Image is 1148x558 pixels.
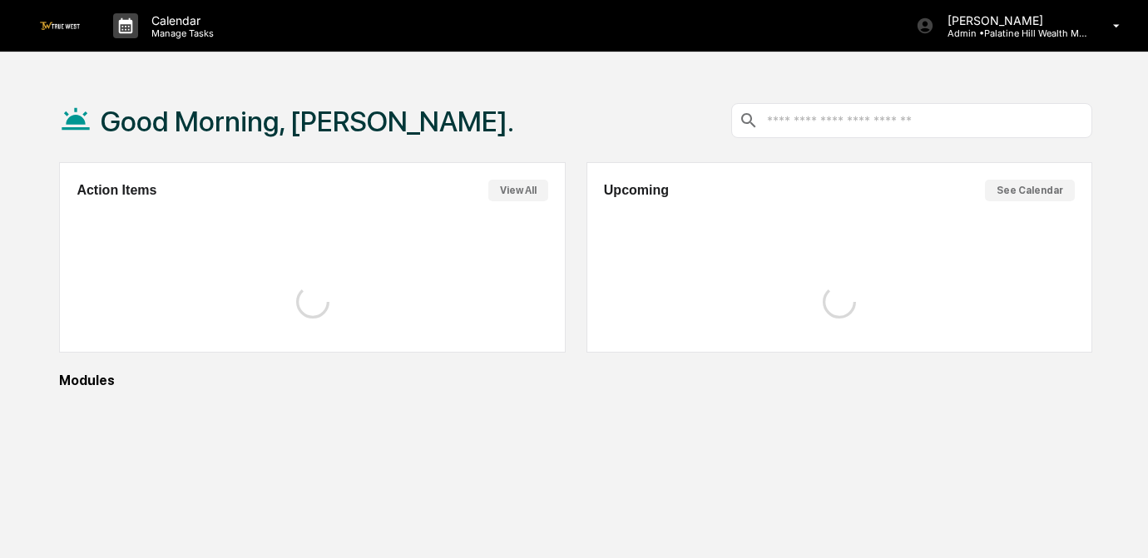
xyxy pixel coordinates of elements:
button: View All [488,180,548,201]
button: See Calendar [985,180,1075,201]
h2: Upcoming [604,183,669,198]
h2: Action Items [77,183,156,198]
p: Calendar [138,13,222,27]
h1: Good Morning, [PERSON_NAME]. [101,105,514,138]
img: logo [40,22,80,29]
p: Admin • Palatine Hill Wealth Management [934,27,1089,39]
div: Modules [59,373,1092,388]
p: Manage Tasks [138,27,222,39]
p: [PERSON_NAME] [934,13,1089,27]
